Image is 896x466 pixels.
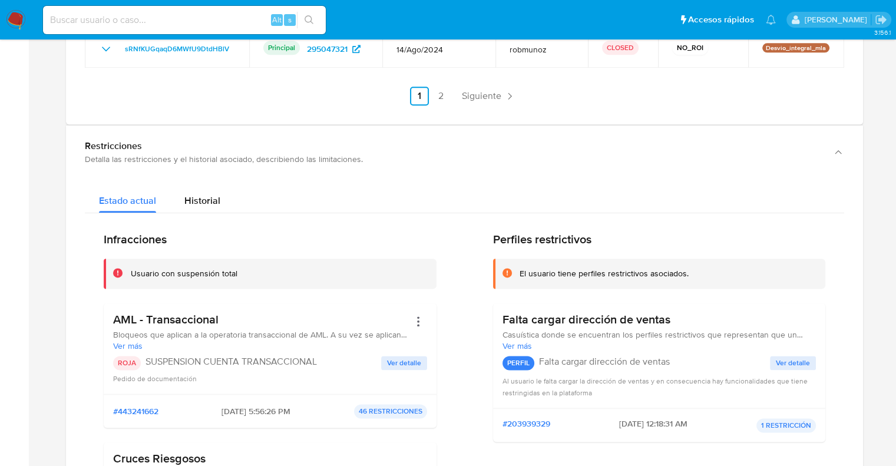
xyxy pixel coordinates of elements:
[66,125,863,179] button: RestriccionesDetalla las restricciones y el historial asociado, describiendo las limitaciones.
[688,14,754,26] span: Accesos rápidos
[874,28,890,37] span: 3.156.1
[272,14,282,25] span: Alt
[85,154,821,164] div: Detalla las restricciones y el historial asociado, describiendo las limitaciones.
[85,140,821,152] div: Restricciones
[288,14,292,25] span: s
[43,12,326,28] input: Buscar usuario o caso...
[766,15,776,25] a: Notificaciones
[875,14,887,26] a: Salir
[297,12,321,28] button: search-icon
[804,14,871,25] p: ext_noevirar@mercadolibre.com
